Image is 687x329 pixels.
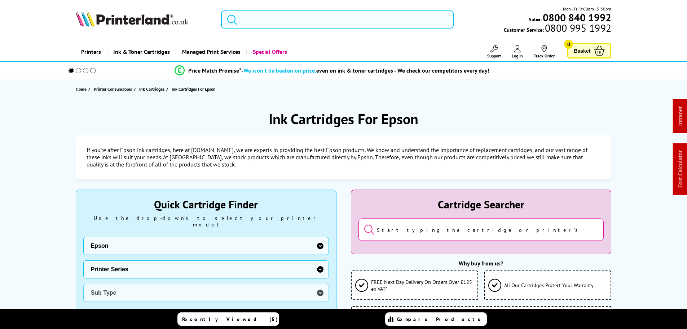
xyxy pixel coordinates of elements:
a: Recently Viewed (5) [177,312,279,326]
span: Price Match Promise* [188,67,241,74]
a: Log In [512,45,523,59]
div: Why buy from us? [351,260,612,267]
span: All Our Cartridges Protect Your Warranty [504,282,594,289]
div: Use the drop-downs to select your printer model [83,215,329,228]
span: Ink & Toner Cartridges [113,43,170,61]
span: 0 [564,40,573,49]
span: Log In [512,53,523,59]
a: Basket 0 [567,43,611,59]
a: Printer Consumables [94,85,134,93]
span: Ink Cartridges For Epson [172,86,216,92]
a: Managed Print Services [175,43,246,61]
a: Ink Cartridges [139,85,166,93]
a: Home [76,85,88,93]
a: Cost Calculator [677,151,684,188]
a: Special Offers [246,43,292,61]
a: Intranet [677,107,684,126]
span: Recently Viewed (5) [182,316,278,322]
div: Quick Cartridge Finder [83,197,329,211]
span: Basket [574,46,590,56]
a: Ink & Toner Cartridges [106,43,175,61]
a: Printers [76,43,106,61]
span: Sales: [529,16,542,23]
div: Cartridge Searcher [358,197,604,211]
span: Printer Consumables [94,85,132,93]
span: 0800 995 1992 [544,25,611,31]
h1: Ink Cartridges For Epson [269,109,418,128]
div: - even on ink & toner cartridges - We check our competitors every day! [241,67,489,74]
div: If you're after Epson ink cartridges, here at [DOMAIN_NAME], we are experts in providing the best... [76,135,612,179]
a: Compare Products [385,312,487,326]
li: modal_Promise [59,64,606,77]
a: 0800 840 1992 [542,14,611,21]
img: Printerland Logo [76,11,188,27]
span: Support [487,53,501,59]
span: Mon - Fri 9:00am - 5:30pm [563,5,611,12]
a: Printerland Logo [76,11,212,28]
span: Customer Service: [504,25,611,33]
a: Track Order [534,45,555,59]
a: Support [487,45,501,59]
input: Start typing the cartridge or printer's name... [358,218,604,241]
b: 0800 840 1992 [543,11,611,24]
span: We won’t be beaten on price, [243,67,316,74]
span: Ink Cartridges [139,85,164,93]
span: FREE Next Day Delivery On Orders Over £125 ex VAT* [371,278,474,292]
span: Compare Products [397,316,484,322]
